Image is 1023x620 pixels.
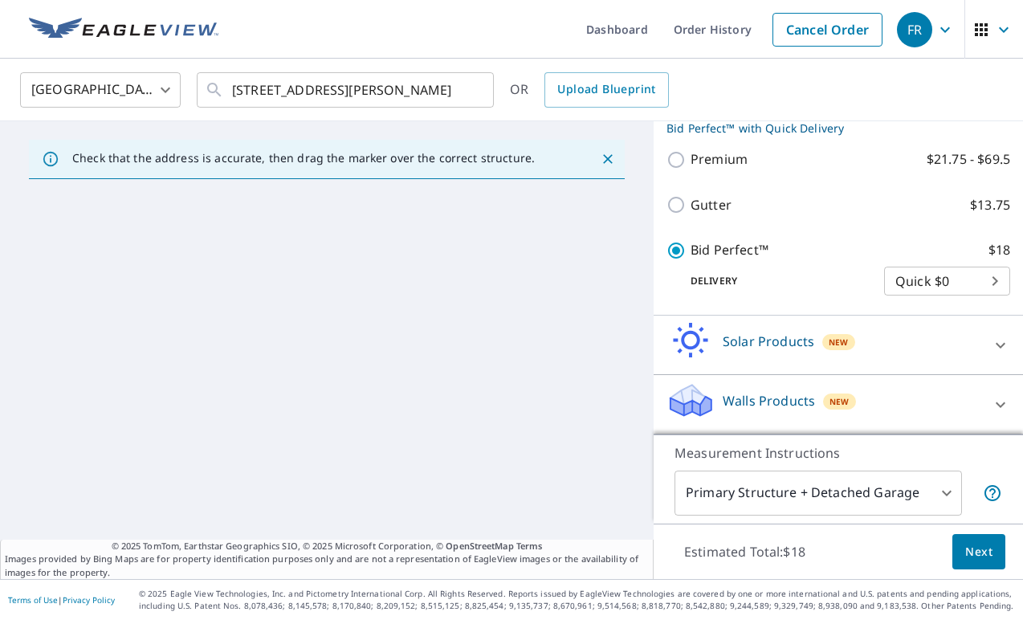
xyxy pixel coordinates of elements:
div: [GEOGRAPHIC_DATA] [20,67,181,112]
span: © 2025 TomTom, Earthstar Geographics SIO, © 2025 Microsoft Corporation, © [112,540,543,553]
div: Primary Structure + Detached Garage [675,471,962,516]
div: Solar ProductsNew [666,322,1010,368]
p: $18 [988,240,1010,260]
a: Cancel Order [772,13,882,47]
span: Upload Blueprint [557,80,655,100]
p: $21.75 - $69.5 [927,149,1010,169]
button: Next [952,534,1005,570]
p: Walls Products [723,391,815,410]
span: Next [965,542,992,562]
div: Quick $0 [884,259,1010,304]
div: Walls ProductsNew [666,381,1010,427]
p: Premium [691,149,748,169]
p: Estimated Total: $18 [671,534,818,569]
a: Upload Blueprint [544,72,668,108]
a: Terms [516,540,543,552]
a: Terms of Use [8,594,58,606]
p: Check that the address is accurate, then drag the marker over the correct structure. [72,151,535,165]
span: New [829,336,849,349]
p: Measurement Instructions [675,443,1002,463]
button: Close [597,149,618,169]
p: | [8,595,115,605]
p: $13.75 [970,195,1010,215]
img: EV Logo [29,18,218,42]
span: New [829,395,850,408]
p: Delivery [666,274,884,288]
input: Search by address or latitude-longitude [232,67,461,112]
p: Bid Perfect™ with Quick Delivery [666,120,991,137]
a: OpenStreetMap [446,540,513,552]
p: © 2025 Eagle View Technologies, Inc. and Pictometry International Corp. All Rights Reserved. Repo... [139,588,1015,612]
a: Privacy Policy [63,594,115,606]
p: Gutter [691,195,732,215]
p: Bid Perfect™ [691,240,768,260]
div: FR [897,12,932,47]
p: Solar Products [723,332,814,351]
div: OR [510,72,669,108]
